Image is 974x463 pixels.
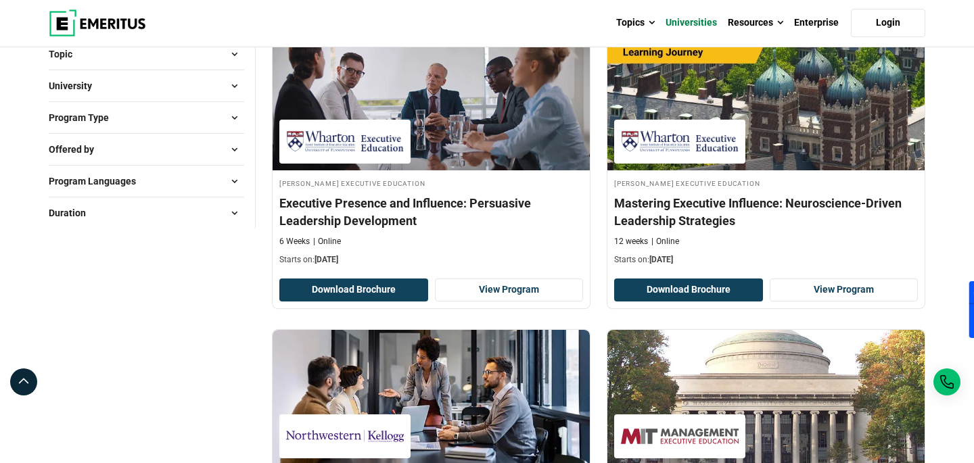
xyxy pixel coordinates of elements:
[49,78,103,93] span: University
[614,236,648,247] p: 12 weeks
[49,107,244,128] button: Program Type
[614,195,918,228] h4: Mastering Executive Influence: Neuroscience-Driven Leadership Strategies
[279,254,583,266] p: Starts on:
[621,421,739,452] img: MIT Sloan Executive Education
[649,255,673,264] span: [DATE]
[315,255,338,264] span: [DATE]
[621,126,739,157] img: Wharton Executive Education
[279,236,310,247] p: 6 Weeks
[49,142,105,157] span: Offered by
[49,47,83,62] span: Topic
[49,76,244,96] button: University
[286,421,404,452] img: Kellogg Executive Education
[313,236,341,247] p: Online
[770,278,919,301] a: View Program
[435,278,584,301] a: View Program
[607,35,925,170] img: Mastering Executive Influence: Neuroscience-Driven Leadership Strategies | Online Leadership Course
[49,174,147,189] span: Program Languages
[273,35,590,170] img: Executive Presence and Influence: Persuasive Leadership Development | Online Leadership Course
[614,254,918,266] p: Starts on:
[279,278,428,301] button: Download Brochure
[49,139,244,160] button: Offered by
[286,126,404,157] img: Wharton Executive Education
[49,110,120,125] span: Program Type
[49,203,244,223] button: Duration
[279,195,583,228] h4: Executive Presence and Influence: Persuasive Leadership Development
[851,9,925,37] a: Login
[49,44,244,64] button: Topic
[651,236,679,247] p: Online
[279,177,583,189] h4: [PERSON_NAME] Executive Education
[49,171,244,191] button: Program Languages
[614,278,763,301] button: Download Brochure
[273,35,590,272] a: Leadership Course by Wharton Executive Education - October 22, 2025 Wharton Executive Education [...
[49,205,97,220] span: Duration
[614,177,918,189] h4: [PERSON_NAME] Executive Education
[607,35,925,272] a: Leadership Course by Wharton Executive Education - October 30, 2025 Wharton Executive Education [...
